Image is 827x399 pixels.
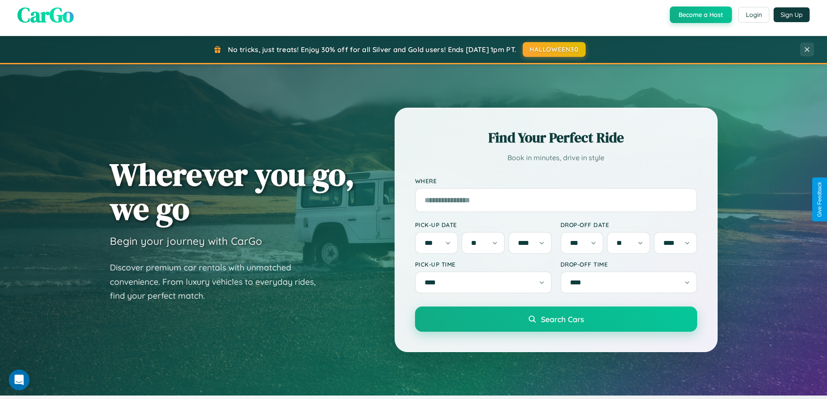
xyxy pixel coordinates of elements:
button: Become a Host [670,7,732,23]
div: Give Feedback [817,182,823,217]
label: Drop-off Time [560,261,697,268]
span: CarGo [17,0,74,29]
span: No tricks, just treats! Enjoy 30% off for all Silver and Gold users! Ends [DATE] 1pm PT. [228,45,516,54]
h3: Begin your journey with CarGo [110,234,262,247]
h1: Wherever you go, we go [110,157,355,226]
p: Discover premium car rentals with unmatched convenience. From luxury vehicles to everyday rides, ... [110,261,327,303]
label: Drop-off Date [560,221,697,228]
label: Pick-up Time [415,261,552,268]
span: Search Cars [541,314,584,324]
button: Search Cars [415,307,697,332]
h2: Find Your Perfect Ride [415,128,697,147]
label: Where [415,177,697,185]
button: HALLOWEEN30 [523,42,586,57]
p: Book in minutes, drive in style [415,152,697,164]
label: Pick-up Date [415,221,552,228]
button: Sign Up [774,7,810,22]
iframe: Intercom live chat [9,369,30,390]
button: Login [738,7,769,23]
